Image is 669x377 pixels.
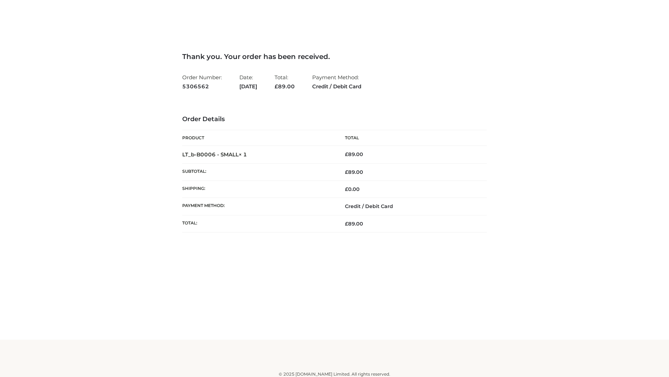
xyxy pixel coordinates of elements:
bdi: 89.00 [345,151,363,157]
li: Total: [275,71,295,93]
span: 89.00 [275,83,295,90]
span: 89.00 [345,221,363,227]
th: Payment method: [182,198,334,215]
span: £ [345,221,348,227]
li: Order Number: [182,71,222,93]
span: £ [345,169,348,175]
li: Payment Method: [312,71,361,93]
span: £ [345,151,348,157]
li: Date: [239,71,257,93]
td: Credit / Debit Card [334,198,487,215]
strong: Credit / Debit Card [312,82,361,91]
span: 89.00 [345,169,363,175]
strong: 5306562 [182,82,222,91]
h3: Thank you. Your order has been received. [182,52,487,61]
h3: Order Details [182,116,487,123]
th: Total [334,130,487,146]
span: £ [345,186,348,192]
th: Subtotal: [182,163,334,180]
strong: LT_b-B0006 - SMALL [182,151,247,158]
th: Total: [182,215,334,232]
bdi: 0.00 [345,186,360,192]
strong: × 1 [239,151,247,158]
th: Product [182,130,334,146]
th: Shipping: [182,181,334,198]
strong: [DATE] [239,82,257,91]
span: £ [275,83,278,90]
